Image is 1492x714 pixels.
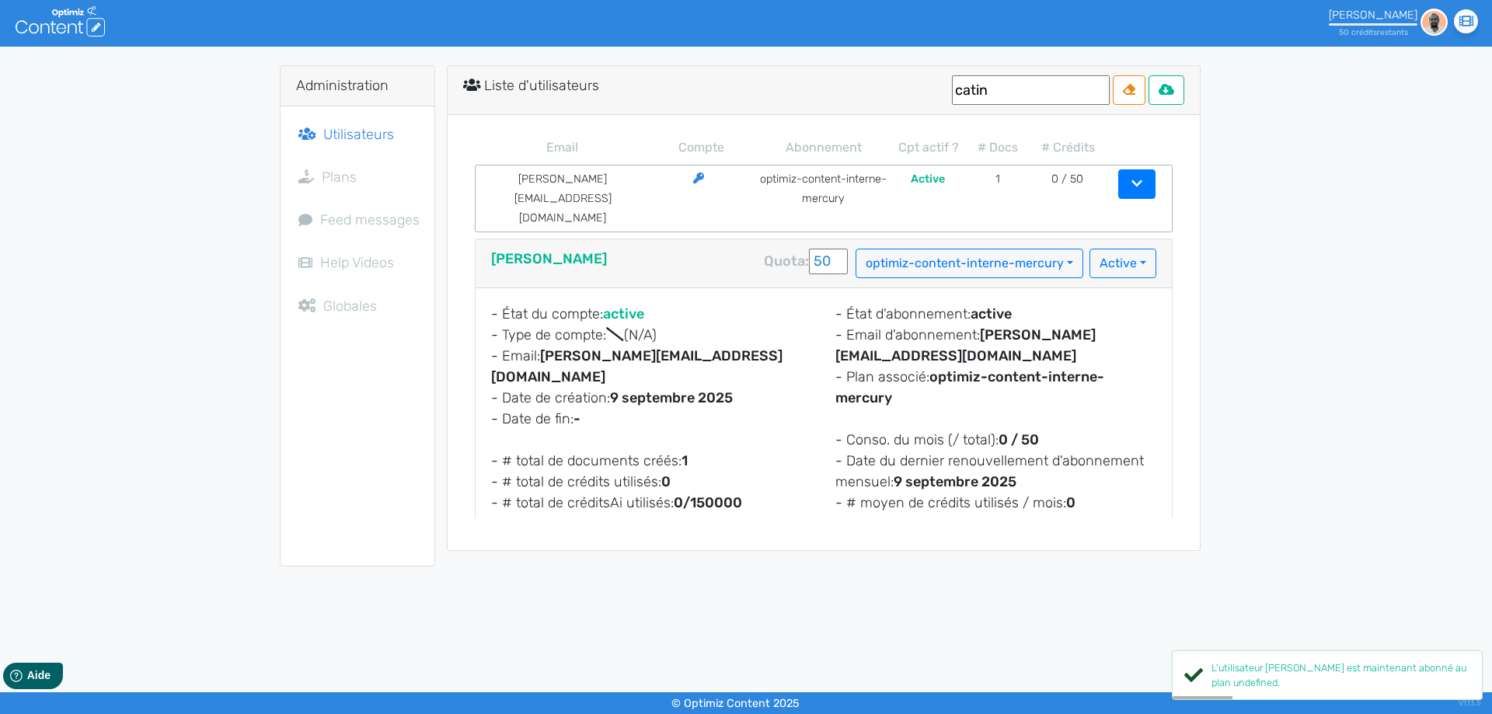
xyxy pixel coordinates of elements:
[610,389,733,406] b: 9 septembre 2025
[835,494,1066,511] span: - # moyen de crédits utilisés / mois:
[971,305,1012,322] b: active
[671,697,800,710] small: © Optimiz Content 2025
[491,326,657,343] span: - Type de compte:
[952,75,1110,105] input: Recherche
[484,77,599,94] span: Liste d'utilisateurs
[764,253,809,270] span: Quota:
[1033,169,1103,228] td: 0 / 50
[320,254,394,271] span: Help Videos
[491,494,674,511] span: - # total de créditsAi utilisés:
[835,305,971,322] span: - État d'abonnement:
[754,169,893,228] td: optimiz-content-interne-mercury
[1421,9,1448,36] img: d3e719833ee5a4c639b9d057424b3131
[1329,9,1417,22] div: [PERSON_NAME]
[320,211,420,228] span: Feed messages
[1033,138,1103,157] th: # Crédits
[856,249,1083,278] button: optimiz-content-interne-mercury
[323,298,377,315] span: Globales
[1066,494,1075,511] b: 0
[650,138,755,157] th: Compte
[1373,27,1377,37] span: s
[835,368,929,385] span: - Plan associé:
[682,452,688,469] b: 1
[491,410,573,427] span: - Date de fin:
[1459,692,1480,714] div: V1.13.5
[491,305,603,322] span: - État du compte:
[674,494,742,511] b: 0/150000
[1118,169,1156,199] button: Show info
[964,138,1034,157] th: # Docs
[573,410,580,427] b: -
[1089,249,1156,278] button: Active
[323,126,394,143] span: Utilisateurs
[911,172,945,186] span: Active
[835,452,1144,490] span: - Date du dernier renouvellement d'abonnement mensuel:
[1211,660,1466,690] div: L'utilisateur Damien CATIN est maintenant abonné au plan undefined.
[1404,27,1408,37] span: s
[999,431,1039,448] b: 0 / 50
[322,169,357,186] span: Plans
[491,347,540,364] span: - Email:
[624,326,657,343] span: (N/A)
[476,169,650,228] td: [PERSON_NAME][EMAIL_ADDRESS][DOMAIN_NAME]
[281,66,434,106] div: Administration
[661,473,671,490] b: 0
[835,326,980,343] span: - Email d'abonnement:
[835,368,1104,406] b: optimiz-content-interne-mercury
[963,169,1033,228] td: 1
[603,305,644,322] b: active
[754,138,894,157] th: Abonnement
[491,452,682,469] span: - # total de documents créés:
[491,389,610,406] span: - Date de création:
[894,138,964,157] th: Cpt actif ?
[894,473,1016,490] b: 2025-09-09T08:54:23.887Z
[1339,27,1408,37] small: 50 crédit restant
[476,239,1172,288] div: [PERSON_NAME]
[475,138,650,157] th: Email
[491,347,783,385] b: [PERSON_NAME][EMAIL_ADDRESS][DOMAIN_NAME]
[835,431,999,448] span: - Conso. du mois (/ total):
[491,473,661,490] span: - # total de crédits utilisés:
